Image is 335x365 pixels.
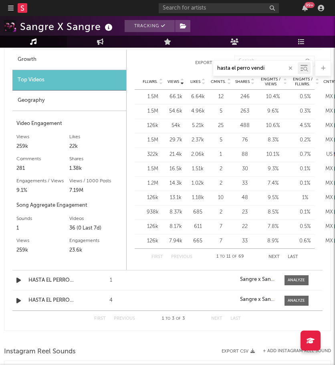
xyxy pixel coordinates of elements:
div: 259k [16,142,69,151]
div: 54.6k [167,107,185,115]
div: 0.6 % [291,237,319,245]
div: 7.4 % [259,179,287,188]
div: 21.4k [167,151,185,159]
button: Next [211,317,222,321]
div: 0.5 % [291,223,319,231]
div: 1.5M [143,165,163,173]
div: 7.19M [69,186,122,196]
div: Engagements / Views [16,176,69,186]
div: 1.5M [143,107,163,115]
div: 246 [235,93,255,101]
div: HASTA EL PERRO VENDI [28,296,83,305]
input: Search by song name or URL [213,65,298,72]
strong: Sangre x Sangre [240,277,279,282]
input: Search... [234,56,315,67]
div: Views / 1000 Posts [69,176,122,186]
div: 33 [235,179,255,188]
div: 1.38k [69,164,122,173]
button: Export CSV [222,349,255,354]
div: 9.1% [16,186,69,196]
a: Sangre x Sangre [240,297,276,302]
div: 4 [99,296,123,305]
span: to [165,317,170,321]
div: 7 [211,223,231,231]
div: 0.2 % [291,136,319,144]
div: 1 [99,276,123,284]
div: 322k [143,151,163,159]
button: First [94,317,106,321]
div: 8.5 % [259,208,287,216]
button: 99+ [302,5,308,11]
div: 1.51k [189,165,207,173]
div: 88 [235,151,255,159]
span: Shares [235,79,250,84]
div: 0.1 % [291,208,319,216]
div: 23.6k [69,246,122,255]
div: 1.2M [143,179,163,188]
div: 76 [235,136,255,144]
div: 259k [16,246,69,255]
div: 7.8 % [259,223,287,231]
button: Tracking [125,20,175,32]
div: 2 [211,179,231,188]
div: HASTA EL PERRO VENDI [28,276,83,284]
div: 12 [211,93,231,101]
button: Previous [114,317,135,321]
div: 14.3k [167,179,185,188]
div: 16.5k [167,165,185,173]
div: 1 [16,224,69,233]
div: 0.7 % [291,151,319,159]
div: 1 11 69 [208,252,252,262]
div: 33 [235,237,255,245]
div: Views [16,132,69,142]
div: Shares [69,154,122,164]
div: 5 [211,136,231,144]
div: + Add Instagram Reel Sound [255,349,331,353]
div: 281 [16,164,69,173]
div: 10 [211,194,231,202]
button: + Add Instagram Reel Sound [263,349,331,353]
div: 1.5M [143,93,163,101]
div: Sangre X Sangre [20,20,115,33]
div: 54k [167,122,185,130]
div: 9.6 % [259,107,287,115]
div: 5 [211,107,231,115]
div: Growth [12,50,126,70]
div: Geography [12,91,126,111]
div: 9.5 % [259,194,287,202]
button: Last [288,255,298,259]
div: 7.94k [167,237,185,245]
div: 126k [143,223,163,231]
div: 0.3 % [291,107,319,115]
span: of [232,255,237,258]
div: Views [16,236,69,246]
div: 4.96k [189,107,207,115]
div: 0.1 % [291,165,319,173]
div: 1.02k [189,179,207,188]
span: Engmts / Fllwrs. [291,77,314,87]
div: 1.5M [143,136,163,144]
div: Likes [69,132,122,142]
div: 126k [143,122,163,130]
div: Song Aggregate Engagement [16,201,122,210]
div: 685 [189,208,207,216]
div: 5.21k [189,122,207,130]
div: 2 [211,165,231,173]
input: Search for artists [159,3,279,13]
div: 8.37k [167,208,185,216]
span: Fllwrs. [143,79,158,84]
div: 8.3 % [259,136,287,144]
div: 2.37k [189,136,207,144]
div: 2.06k [189,151,207,159]
div: Videos [69,214,122,224]
div: 22k [69,142,122,151]
div: 10.1 % [259,151,287,159]
div: 2 [211,208,231,216]
div: 30 [235,165,255,173]
div: 48 [235,194,255,202]
div: 1.18k [189,194,207,202]
div: 9.3 % [259,165,287,173]
div: 8.9 % [259,237,287,245]
button: Last [230,317,241,321]
span: Cmnts. [211,79,226,84]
